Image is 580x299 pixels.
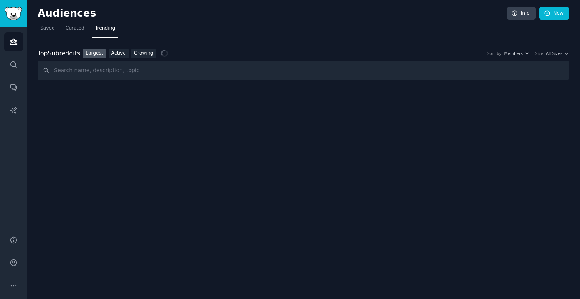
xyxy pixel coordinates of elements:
a: Growing [131,49,156,58]
div: Sort by [487,51,502,56]
span: Curated [66,25,84,32]
div: Top Subreddits [38,49,80,58]
h2: Audiences [38,7,507,20]
a: Active [109,49,129,58]
a: Largest [83,49,106,58]
button: Members [504,51,529,56]
a: Trending [92,22,118,38]
a: Info [507,7,536,20]
img: GummySearch logo [5,7,22,20]
div: Size [535,51,544,56]
a: New [539,7,569,20]
span: Trending [95,25,115,32]
span: Saved [40,25,55,32]
a: Curated [63,22,87,38]
span: Members [504,51,523,56]
button: All Sizes [546,51,569,56]
a: Saved [38,22,58,38]
input: Search name, description, topic [38,61,569,80]
span: All Sizes [546,51,562,56]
